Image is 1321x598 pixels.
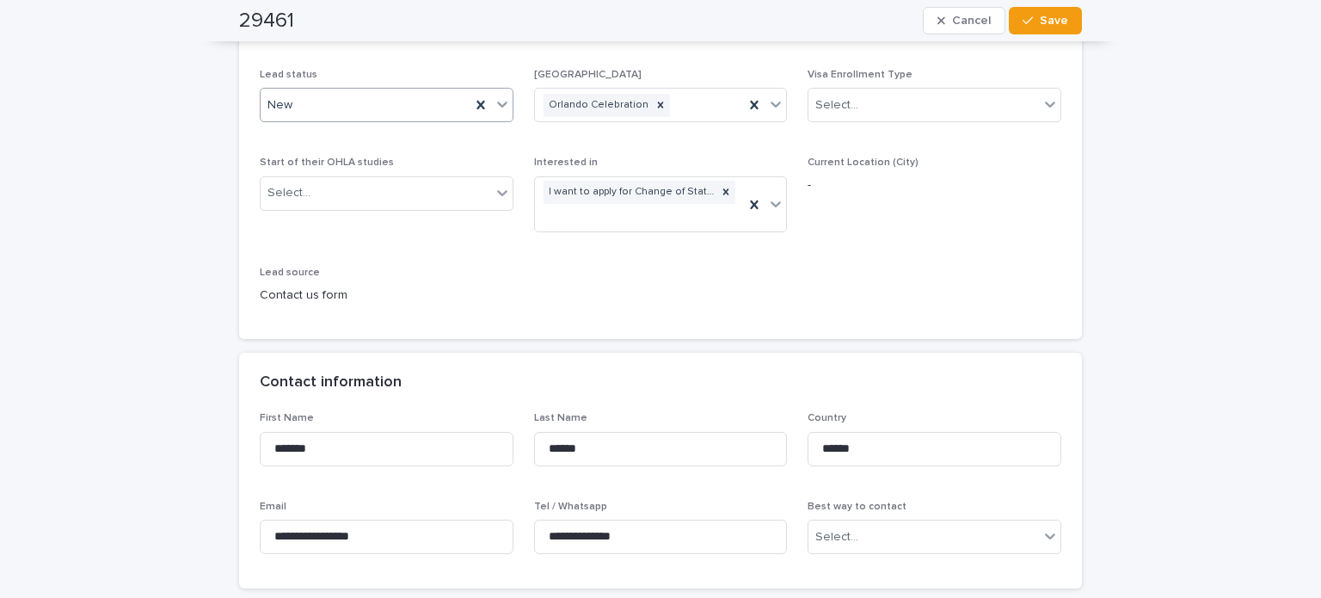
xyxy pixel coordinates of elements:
h2: 29461 [239,9,294,34]
h2: Contact information [260,373,402,392]
span: Best way to contact [808,502,906,512]
span: Tel / Whatsapp [534,502,607,512]
span: Start of their OHLA studies [260,157,394,168]
span: Lead status [260,70,317,80]
span: Cancel [952,15,991,27]
p: Contact us form [260,287,513,305]
span: Current Location (City) [808,157,919,168]
span: Lead source [260,268,320,278]
button: Cancel [923,7,1005,34]
span: [GEOGRAPHIC_DATA] [534,70,642,80]
div: Select... [267,184,310,202]
p: - [808,176,1061,194]
div: I want to apply for Change of Status (COS) [544,181,717,204]
div: Select... [815,528,858,546]
span: Last Name [534,413,587,423]
div: Select... [815,96,858,114]
span: First Name [260,413,314,423]
span: Email [260,502,286,512]
span: Save [1040,15,1068,27]
span: Country [808,413,846,423]
div: Orlando Celebration [544,94,651,117]
span: Visa Enrollment Type [808,70,912,80]
span: New [267,96,292,114]
button: Save [1009,7,1082,34]
span: Interested in [534,157,598,168]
